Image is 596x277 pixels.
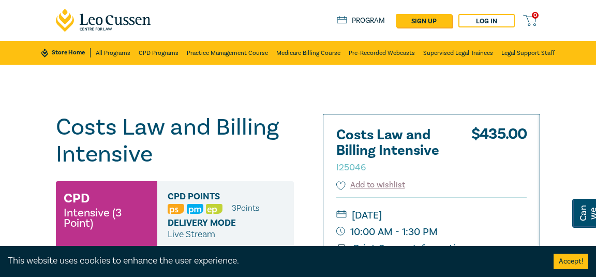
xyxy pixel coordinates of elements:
[458,14,515,27] a: Log in
[554,254,588,269] button: Accept cookies
[139,41,178,65] a: CPD Programs
[336,224,527,240] small: 10:00 AM - 1:30 PM
[336,127,450,174] h2: Costs Law and Billing Intensive
[336,162,366,173] small: I25046
[56,114,294,168] h1: Costs Law and Billing Intensive
[337,16,385,25] a: Program
[336,179,405,191] button: Add to wishlist
[471,127,527,179] div: $ 435.00
[349,41,415,65] a: Pre-Recorded Webcasts
[532,12,539,19] span: 0
[276,41,340,65] a: Medicare Billing Course
[206,204,222,214] img: Ethics & Professional Responsibility
[168,218,263,228] span: Delivery Mode
[187,41,268,65] a: Practice Management Course
[168,228,215,240] span: Live Stream
[96,41,130,65] a: All Programs
[396,14,452,27] a: sign up
[168,244,263,254] span: Program type
[232,201,259,215] li: 3 Point s
[423,41,493,65] a: Supervised Legal Trainees
[187,204,203,214] img: Practice Management & Business Skills
[64,208,150,228] small: Intensive (3 Point)
[336,207,527,224] small: [DATE]
[64,189,90,208] h3: CPD
[168,204,184,214] img: Professional Skills
[336,242,467,255] a: Print Course Information
[8,254,538,268] div: This website uses cookies to enhance the user experience.
[168,192,263,201] span: CPD Points
[41,48,91,57] a: Store Home
[501,41,555,65] a: Legal Support Staff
